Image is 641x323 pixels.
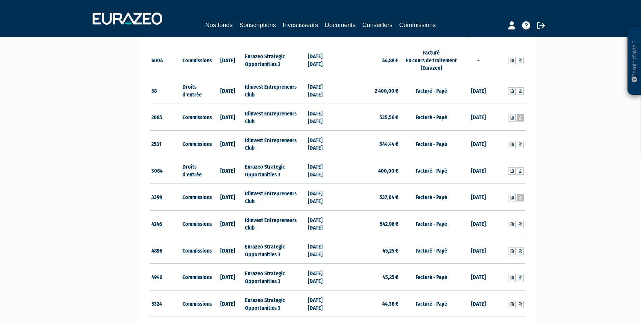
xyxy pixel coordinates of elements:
td: Facturé - Payé [400,104,463,130]
td: 535,56 € [338,104,400,130]
td: Commissions [181,290,212,317]
td: Facturé - Payé [400,77,463,104]
td: Eurazeo Strategic Opportunities 3 [243,43,306,77]
td: [DATE] [DATE] [306,104,338,130]
td: 3084 [150,157,181,184]
td: Eurazeo Strategic Opportunities 3 [243,237,306,264]
td: Idinvest Entrepreneurs Club [243,104,306,130]
td: [DATE] [212,157,244,184]
td: [DATE] [DATE] [306,237,338,264]
td: Facturé - Payé [400,130,463,157]
td: [DATE] [463,77,494,104]
td: Commissions [181,184,212,210]
td: Idinvest Entrepreneurs Club [243,210,306,237]
td: [DATE] [463,130,494,157]
td: Commissions [181,104,212,130]
td: Commissions [181,210,212,237]
td: 537,04 € [338,184,400,210]
td: Facturé - Payé [400,210,463,237]
td: [DATE] [463,264,494,290]
td: 3399 [150,184,181,210]
td: Eurazeo Strategic Opportunities 3 [243,290,306,317]
a: Commissions [399,20,436,31]
td: Eurazeo Strategic Opportunities 3 [243,264,306,290]
td: 2 400,00 € [338,77,400,104]
td: Commissions [181,130,212,157]
td: 4896 [150,237,181,264]
td: Droits d'entrée [181,77,212,104]
td: Idinvest Entrepreneurs Club [243,130,306,157]
td: 45,25 € [338,264,400,290]
td: [DATE] [212,184,244,210]
td: 44,88 € [338,43,400,77]
td: [DATE] [DATE] [306,43,338,77]
td: [DATE] [212,77,244,104]
td: [DATE] [463,157,494,184]
td: Commissions [181,43,212,77]
td: 45,25 € [338,237,400,264]
td: [DATE] [DATE] [306,264,338,290]
td: Eurazeo Strategic Opportunities 3 [243,157,306,184]
td: 2085 [150,104,181,130]
td: 4246 [150,210,181,237]
td: [DATE] [212,130,244,157]
td: Facturé - Payé [400,237,463,264]
td: Facturé - Payé [400,290,463,317]
td: 542,96 € [338,210,400,237]
a: Nos fonds [205,20,232,30]
td: Idinvest Entrepreneurs Club [243,184,306,210]
td: 544,44 € [338,130,400,157]
td: [DATE] [212,237,244,264]
td: 5324 [150,290,181,317]
td: 2531 [150,130,181,157]
td: [DATE] [DATE] [306,157,338,184]
td: Facturé En cours de traitement (Eurazeo) [400,43,463,77]
a: Conseillers [363,20,393,30]
td: - [463,43,494,77]
td: [DATE] [212,43,244,77]
td: Facturé - Payé [400,157,463,184]
td: Commissions [181,237,212,264]
td: Facturé - Payé [400,184,463,210]
a: Souscriptions [239,20,276,30]
td: [DATE] [463,104,494,130]
td: Commissions [181,264,212,290]
td: [DATE] [212,264,244,290]
td: 44,38 € [338,290,400,317]
td: [DATE] [212,290,244,317]
td: 400,00 € [338,157,400,184]
a: Documents [325,20,356,30]
td: [DATE] [DATE] [306,290,338,317]
a: Investisseurs [282,20,318,30]
td: [DATE] [DATE] [306,184,338,210]
td: [DATE] [463,210,494,237]
td: 4946 [150,264,181,290]
p: Besoin d'aide ? [631,31,638,92]
td: Droits d'entrée [181,157,212,184]
td: [DATE] [DATE] [306,210,338,237]
td: [DATE] [212,210,244,237]
td: [DATE] [DATE] [306,77,338,104]
img: 1732889491-logotype_eurazeo_blanc_rvb.png [93,13,162,25]
td: [DATE] [463,237,494,264]
td: [DATE] [463,184,494,210]
td: Idinvest Entrepreneurs Club [243,77,306,104]
td: [DATE] [DATE] [306,130,338,157]
td: Facturé - Payé [400,264,463,290]
td: [DATE] [212,104,244,130]
td: 6004 [150,43,181,77]
td: 58 [150,77,181,104]
td: [DATE] [463,290,494,317]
